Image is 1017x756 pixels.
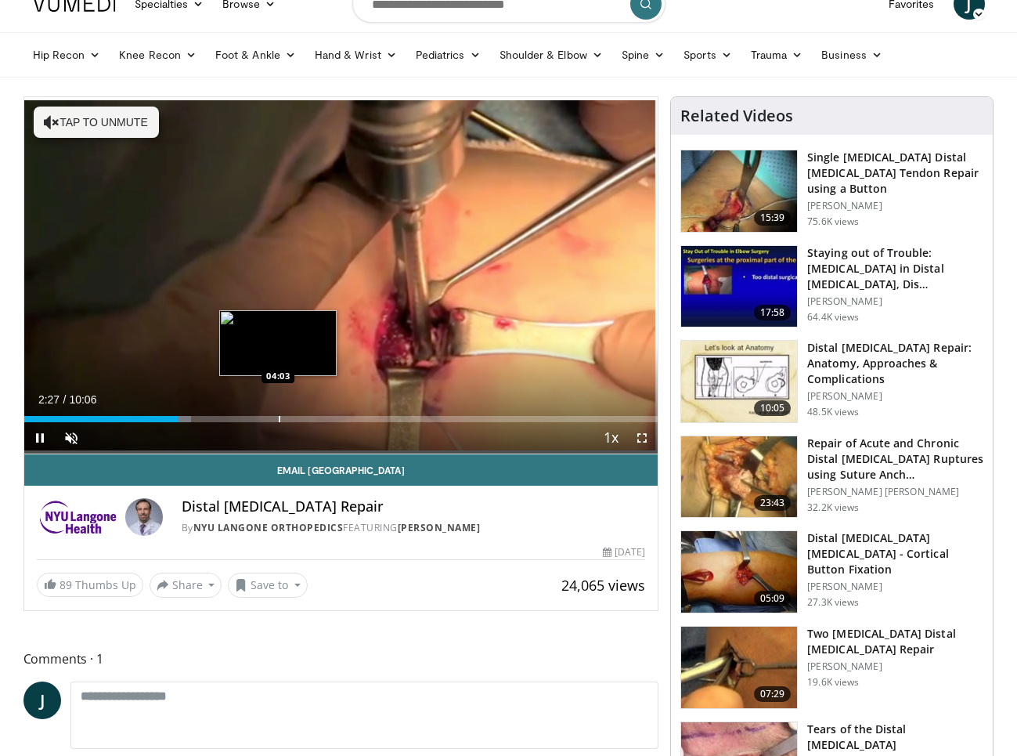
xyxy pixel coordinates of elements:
[754,591,792,606] span: 05:09
[125,498,163,536] img: Avatar
[807,530,983,577] h3: Distal [MEDICAL_DATA] [MEDICAL_DATA] - Cortical Button Fixation
[56,422,87,454] button: Unmute
[807,340,983,387] h3: Distal [MEDICAL_DATA] Repair: Anatomy, Approaches & Complications
[812,39,892,71] a: Business
[754,305,792,320] span: 17:58
[807,245,983,292] h3: Staying out of Trouble: [MEDICAL_DATA] in Distal [MEDICAL_DATA], Dis…
[182,498,645,515] h4: Distal [MEDICAL_DATA] Repair
[681,627,797,708] img: fylOjp5pkC-GA4Zn4xMDoxOjBrO-I4W8.150x105_q85_crop-smart_upscale.jpg
[807,626,983,657] h3: Two [MEDICAL_DATA] Distal [MEDICAL_DATA] Repair
[680,530,983,613] a: 05:09 Distal [MEDICAL_DATA] [MEDICAL_DATA] - Cortical Button Fixation [PERSON_NAME] 27.3K views
[24,97,658,454] video-js: Video Player
[680,150,983,233] a: 15:39 Single [MEDICAL_DATA] Distal [MEDICAL_DATA] Tendon Repair using a Button [PERSON_NAME] 75.6...
[193,521,344,534] a: NYU Langone Orthopedics
[807,486,983,498] p: [PERSON_NAME] [PERSON_NAME]
[24,416,658,422] div: Progress Bar
[680,245,983,328] a: 17:58 Staying out of Trouble: [MEDICAL_DATA] in Distal [MEDICAL_DATA], Dis… [PERSON_NAME] 64.4K v...
[612,39,674,71] a: Spine
[681,436,797,518] img: bennett_acute_distal_biceps_3.png.150x105_q85_crop-smart_upscale.jpg
[807,596,859,609] p: 27.3K views
[680,107,793,125] h4: Related Videos
[680,340,983,423] a: 10:05 Distal [MEDICAL_DATA] Repair: Anatomy, Approaches & Complications [PERSON_NAME] 48.5K views
[110,39,206,71] a: Knee Recon
[754,686,792,702] span: 07:29
[754,210,792,226] span: 15:39
[754,495,792,511] span: 23:43
[69,393,96,406] span: 10:06
[626,422,658,454] button: Fullscreen
[603,545,645,559] div: [DATE]
[37,573,143,597] a: 89 Thumbs Up
[807,390,983,403] p: [PERSON_NAME]
[680,436,983,519] a: 23:43 Repair of Acute and Chronic Distal [MEDICAL_DATA] Ruptures using Suture Anch… [PERSON_NAME]...
[681,341,797,422] img: 90401_0000_3.png.150x105_q85_crop-smart_upscale.jpg
[807,406,859,418] p: 48.5K views
[681,531,797,613] img: Picture_4_0_3.png.150x105_q85_crop-smart_upscale.jpg
[807,295,983,308] p: [PERSON_NAME]
[595,422,626,454] button: Playback Rate
[807,676,859,689] p: 19.6K views
[680,626,983,709] a: 07:29 Two [MEDICAL_DATA] Distal [MEDICAL_DATA] Repair [PERSON_NAME] 19.6K views
[24,422,56,454] button: Pause
[228,573,308,598] button: Save to
[681,150,797,232] img: king_0_3.png.150x105_q85_crop-smart_upscale.jpg
[305,39,406,71] a: Hand & Wrist
[741,39,813,71] a: Trauma
[37,498,119,536] img: NYU Langone Orthopedics
[807,660,983,673] p: [PERSON_NAME]
[807,200,983,212] p: [PERSON_NAME]
[807,722,983,753] h3: Tears of the Distal [MEDICAL_DATA]
[60,577,72,592] span: 89
[807,581,983,593] p: [PERSON_NAME]
[24,454,658,486] a: Email [GEOGRAPHIC_DATA]
[807,436,983,483] h3: Repair of Acute and Chronic Distal [MEDICAL_DATA] Ruptures using Suture Anch…
[63,393,67,406] span: /
[38,393,60,406] span: 2:27
[681,246,797,327] img: Q2xRg7exoPLTwO8X4xMDoxOjB1O8AjAz_1.150x105_q85_crop-smart_upscale.jpg
[150,573,222,598] button: Share
[807,311,859,324] p: 64.4K views
[807,501,859,514] p: 32.2K views
[219,310,337,376] img: image.jpeg
[406,39,490,71] a: Pediatrics
[490,39,612,71] a: Shoulder & Elbow
[34,107,159,138] button: Tap to unmute
[807,150,983,197] h3: Single [MEDICAL_DATA] Distal [MEDICAL_DATA] Tendon Repair using a Button
[23,39,110,71] a: Hip Recon
[23,649,659,669] span: Comments 1
[23,682,61,719] a: J
[674,39,741,71] a: Sports
[182,521,645,535] div: By FEATURING
[206,39,305,71] a: Foot & Ankle
[807,215,859,228] p: 75.6K views
[561,576,645,595] span: 24,065 views
[398,521,481,534] a: [PERSON_NAME]
[754,400,792,416] span: 10:05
